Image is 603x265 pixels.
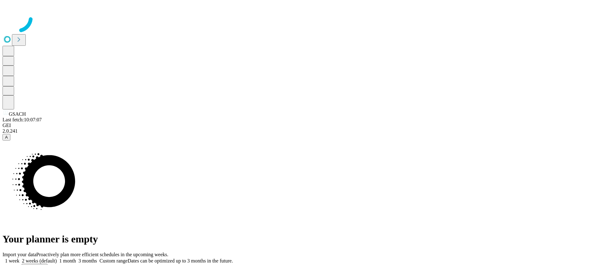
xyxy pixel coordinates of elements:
span: A [5,135,8,140]
div: GEI [3,123,600,128]
span: Last fetch: 10:07:07 [3,117,42,122]
div: 2.0.241 [3,128,600,134]
span: 1 week [5,258,19,263]
span: 3 months [79,258,97,263]
span: 1 month [59,258,76,263]
span: 2 weeks (default) [22,258,57,263]
span: GSACH [9,111,26,117]
span: Proactively plan more efficient schedules in the upcoming weeks. [36,252,168,257]
h1: Your planner is empty [3,233,600,245]
button: A [3,134,10,140]
span: Dates can be optimized up to 3 months in the future. [128,258,233,263]
span: Import your data [3,252,36,257]
span: Custom range [100,258,128,263]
